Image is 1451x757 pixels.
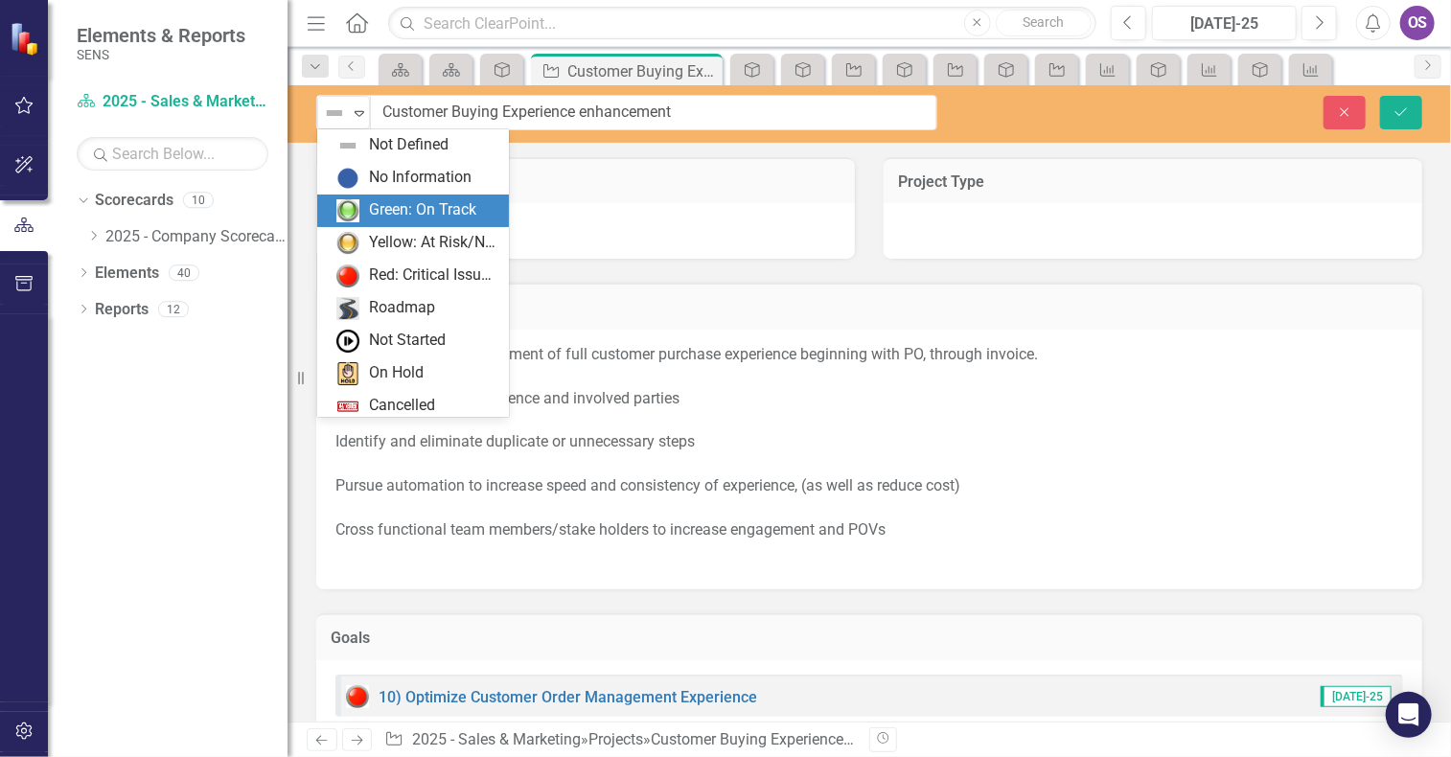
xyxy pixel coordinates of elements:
img: Roadmap [336,297,359,320]
div: No Information [369,167,472,189]
h3: Project Type [898,173,1408,191]
div: 10 [183,193,214,209]
button: Search [996,10,1092,36]
div: » » [384,729,855,751]
div: Not Defined [369,134,449,156]
img: On Hold [336,362,359,385]
div: Red: Critical Issues/Off-Track [369,264,497,287]
img: Not Started [336,330,359,353]
img: ClearPoint Strategy [10,22,43,56]
input: Search ClearPoint... [388,7,1096,40]
button: [DATE]-25 [1152,6,1297,40]
a: 2025 - Sales & Marketing [77,91,268,113]
div: 12 [158,301,189,317]
input: This field is required [370,95,937,130]
div: Not Started [369,330,446,352]
a: Elements [95,263,159,285]
button: OS [1400,6,1435,40]
a: Projects [588,730,643,748]
a: Scorecards [95,190,173,212]
h3: Goals [331,630,1408,647]
div: Customer Buying Experience enhancement [567,59,718,83]
img: Red: Critical Issues/Off-Track [336,264,359,287]
img: Cancelled [336,395,359,418]
img: Not Defined [336,134,359,157]
img: Not Defined [323,102,346,125]
a: 10) Optimize Customer Order Management Experience [379,688,757,706]
a: 2025 - Company Scorecard [105,226,288,248]
input: Search Below... [77,137,268,171]
span: Search [1023,14,1064,30]
h3: Project Description [331,299,1408,316]
div: [DATE]-25 [1159,12,1290,35]
div: Customer Buying Experience enhancement [651,730,939,748]
div: Yellow: At Risk/Needs Attention [369,232,497,254]
a: Reports [95,299,149,321]
h3: Project Priority [331,173,841,191]
div: Cancelled [369,395,435,417]
span: Elements & Reports [77,24,245,47]
a: 2025 - Sales & Marketing [412,730,581,748]
img: Yellow: At Risk/Needs Attention [336,232,359,255]
div: On Hold [369,362,424,384]
span: [DATE]-25 [1321,686,1392,707]
p: Conduct complete assessment of full customer purchase experience beginning with PO, through invoi... [335,344,1403,545]
img: No Information [336,167,359,190]
div: 40 [169,264,199,281]
img: Red: Critical Issues/Off-Track [346,685,369,708]
div: Open Intercom Messenger [1386,692,1432,738]
img: Green: On Track [336,199,359,222]
div: Roadmap [369,297,435,319]
div: Green: On Track [369,199,476,221]
small: SENS [77,47,245,62]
